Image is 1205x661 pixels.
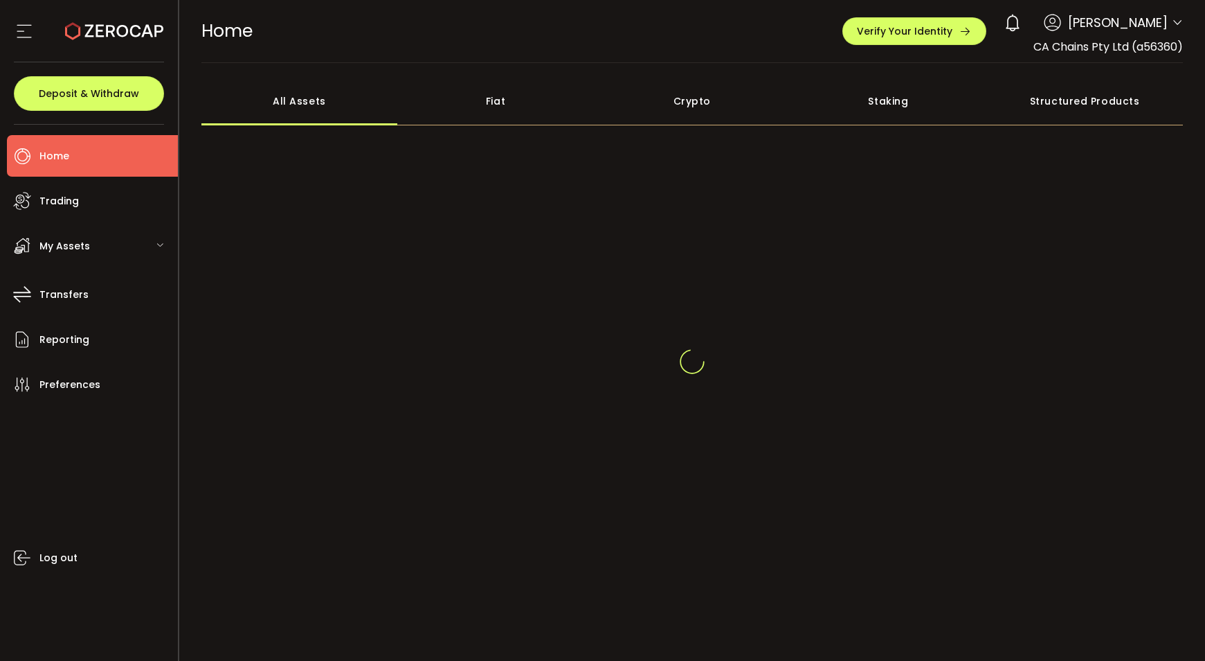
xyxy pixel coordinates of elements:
[39,285,89,305] span: Transfers
[594,77,790,125] div: Crypto
[397,77,594,125] div: Fiat
[790,77,987,125] div: Staking
[39,548,78,568] span: Log out
[1033,39,1183,55] span: CA Chains Pty Ltd (a56360)
[39,330,89,350] span: Reporting
[39,89,139,98] span: Deposit & Withdraw
[201,77,398,125] div: All Assets
[986,77,1183,125] div: Structured Products
[201,19,253,43] span: Home
[1068,13,1168,32] span: [PERSON_NAME]
[39,191,79,211] span: Trading
[857,26,952,36] span: Verify Your Identity
[39,375,100,395] span: Preferences
[39,146,69,166] span: Home
[842,17,986,45] button: Verify Your Identity
[14,76,164,111] button: Deposit & Withdraw
[39,236,90,256] span: My Assets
